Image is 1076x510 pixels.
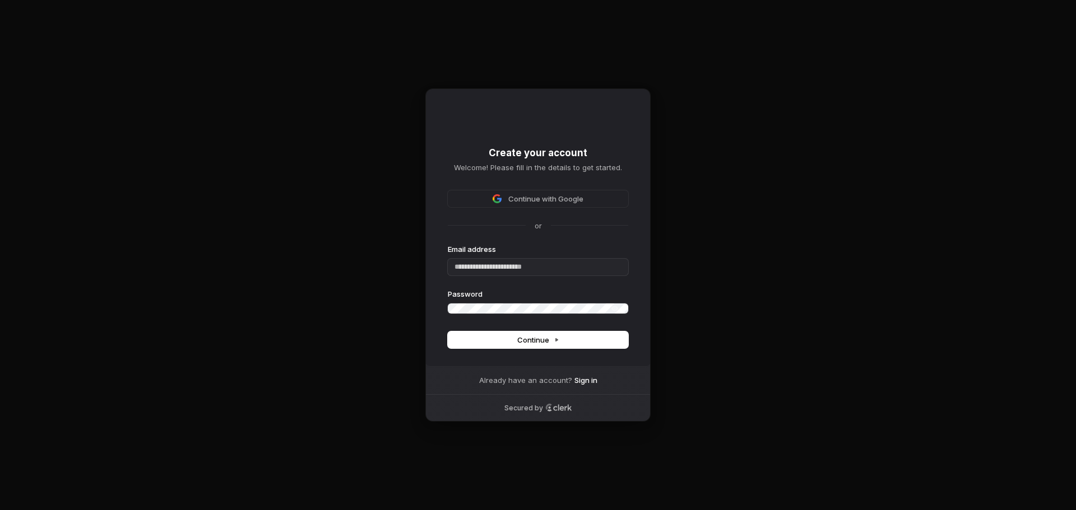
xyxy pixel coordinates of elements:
p: or [535,221,542,231]
a: Clerk logo [545,404,572,411]
h1: Create your account [448,147,628,160]
label: Password [448,289,483,299]
label: Email address [448,244,496,254]
span: Continue with Google [508,194,583,204]
button: Continue [448,331,628,348]
p: Secured by [504,404,543,413]
button: Show password [604,302,626,315]
a: Sign in [574,375,597,385]
button: Sign in with GoogleContinue with Google [448,190,628,207]
span: Already have an account? [479,375,572,385]
img: Sign in with Google [493,194,502,203]
span: Continue [517,335,559,345]
p: Welcome! Please fill in the details to get started. [448,162,628,172]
